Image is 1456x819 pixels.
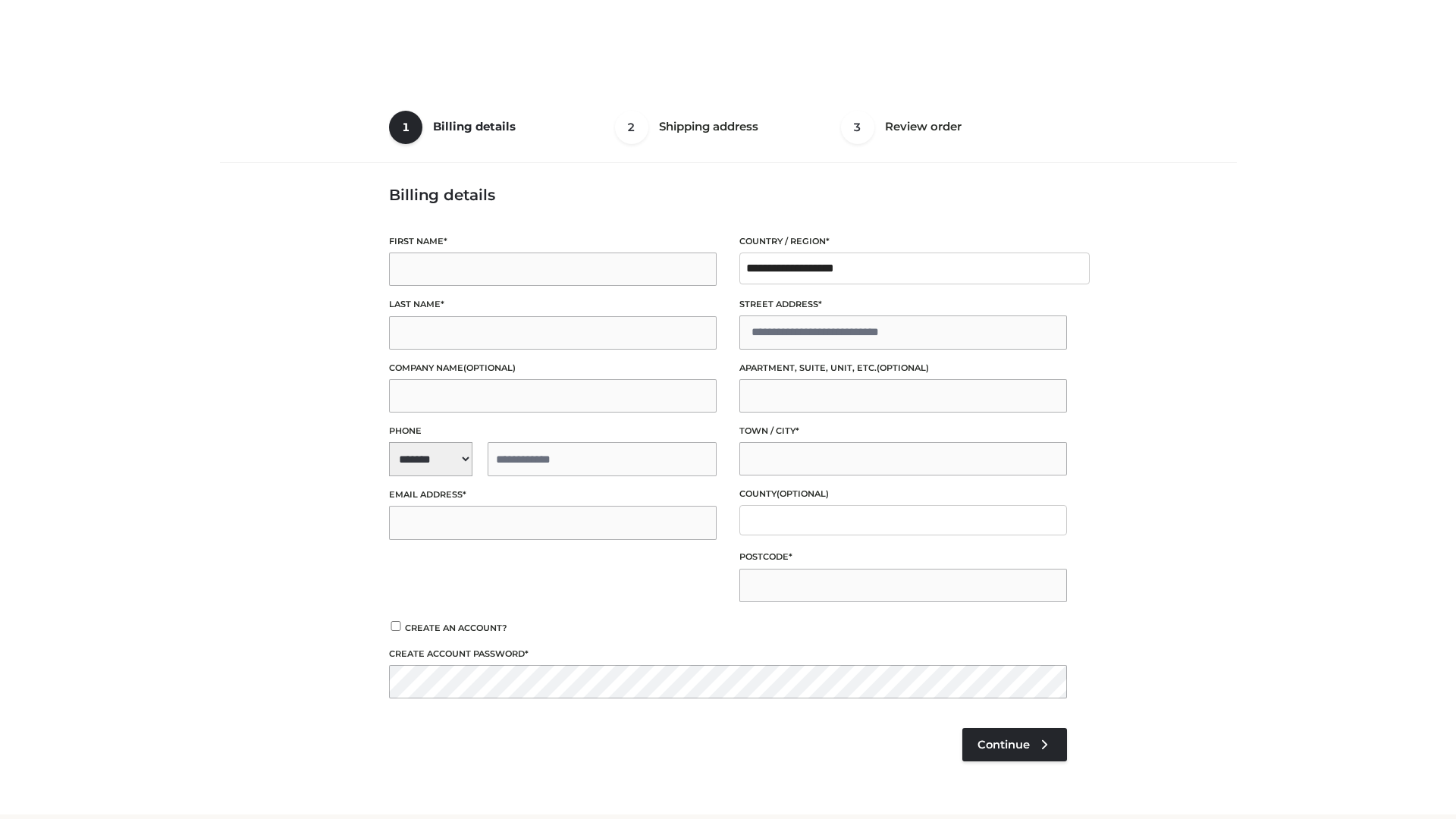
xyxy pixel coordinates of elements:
input: Create an account? [389,621,403,631]
span: (optional) [777,488,829,499]
span: 2 [615,111,648,144]
span: Shipping address [659,119,758,133]
label: Town / City [739,424,1067,438]
span: (optional) [877,362,929,373]
span: Review order [885,119,962,133]
a: Continue [962,728,1067,761]
span: 3 [841,111,874,144]
span: (optional) [463,362,516,373]
label: Last name [389,297,717,312]
span: 1 [389,111,422,144]
h3: Billing details [389,186,1067,204]
label: Phone [389,424,717,438]
label: County [739,487,1067,501]
span: Continue [977,738,1030,752]
span: Billing details [433,119,516,133]
label: Postcode [739,550,1067,564]
label: Email address [389,488,717,502]
label: Country / Region [739,234,1067,249]
label: First name [389,234,717,249]
span: Create an account? [405,623,507,633]
label: Company name [389,361,717,375]
label: Street address [739,297,1067,312]
label: Apartment, suite, unit, etc. [739,361,1067,375]
label: Create account password [389,647,1067,661]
